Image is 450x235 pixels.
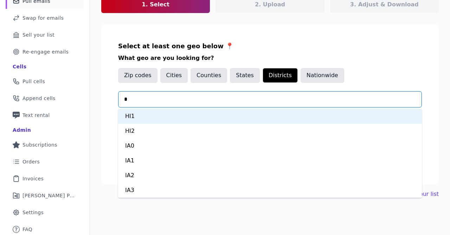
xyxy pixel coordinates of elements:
[191,68,227,83] button: Counties
[22,95,56,102] span: Append cells
[118,109,422,117] p: Type & select your districts
[6,154,84,169] a: Orders
[22,209,44,216] span: Settings
[22,158,40,165] span: Orders
[118,124,422,138] div: HI2
[118,138,422,153] div: IA0
[118,109,422,124] div: HI1
[118,42,233,50] span: Select at least one geo below 📍
[142,0,169,9] p: 1. Select
[22,14,64,21] span: Swap for emails
[6,10,84,26] a: Swap for emails
[255,0,285,9] p: 2. Upload
[6,137,84,153] a: Subscriptions
[22,192,76,199] span: [PERSON_NAME] Performance
[118,153,422,168] div: IA1
[22,48,69,55] span: Re-engage emails
[22,141,57,148] span: Subscriptions
[22,78,45,85] span: Pull cells
[160,68,188,83] button: Cities
[22,226,32,233] span: FAQ
[263,68,298,83] button: Districts
[118,68,157,83] button: Zip codes
[22,175,44,182] span: Invoices
[118,183,422,198] div: IA3
[6,44,84,60] a: Re-engage emails
[13,126,31,134] div: Admin
[118,168,422,183] div: IA2
[350,0,419,9] p: 3. Adjust & Download
[22,31,54,38] span: Sell your list
[6,91,84,106] a: Append cells
[6,27,84,43] a: Sell your list
[6,171,84,186] a: Invoices
[301,68,344,83] button: Nationwide
[6,188,84,203] a: [PERSON_NAME] Performance
[22,112,50,119] span: Text rental
[13,63,26,70] div: Cells
[6,205,84,220] a: Settings
[118,54,422,62] h3: What geo are you looking for?
[6,74,84,89] a: Pull cells
[230,68,260,83] button: States
[6,107,84,123] a: Text rental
